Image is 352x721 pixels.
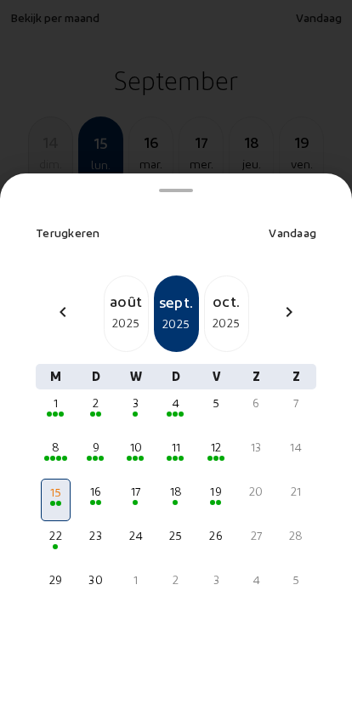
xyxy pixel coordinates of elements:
[156,290,197,314] div: sept.
[162,527,189,544] div: 25
[122,483,149,500] div: 17
[105,289,148,313] div: août
[243,483,270,500] div: 20
[283,527,309,544] div: 28
[162,571,189,588] div: 2
[162,395,189,412] div: 4
[279,302,299,322] mat-icon: chevron_right
[156,364,196,389] div: D
[203,527,230,544] div: 26
[43,484,68,501] div: 15
[76,364,116,389] div: D
[276,364,316,389] div: Z
[122,571,149,588] div: 1
[283,395,309,412] div: 7
[82,439,109,456] div: 9
[283,571,309,588] div: 5
[243,527,270,544] div: 27
[283,483,309,500] div: 21
[36,364,76,389] div: M
[105,313,148,333] div: 2025
[196,364,236,389] div: V
[203,395,230,412] div: 5
[203,571,230,588] div: 3
[82,395,109,412] div: 2
[122,527,149,544] div: 24
[122,439,149,456] div: 10
[53,302,73,322] mat-icon: chevron_left
[43,395,69,412] div: 1
[203,439,230,456] div: 12
[43,527,69,544] div: 22
[205,289,248,313] div: oct.
[269,225,316,240] span: Vandaag
[43,439,69,456] div: 8
[243,439,270,456] div: 13
[243,571,270,588] div: 4
[162,483,189,500] div: 18
[203,483,230,500] div: 19
[116,364,156,389] div: W
[82,527,109,544] div: 23
[43,571,69,588] div: 29
[82,483,109,500] div: 16
[243,395,270,412] div: 6
[283,439,309,456] div: 14
[82,571,109,588] div: 30
[162,439,189,456] div: 11
[156,314,197,334] div: 2025
[236,364,276,389] div: Z
[36,225,100,240] span: Terugkeren
[122,395,149,412] div: 3
[205,313,248,333] div: 2025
